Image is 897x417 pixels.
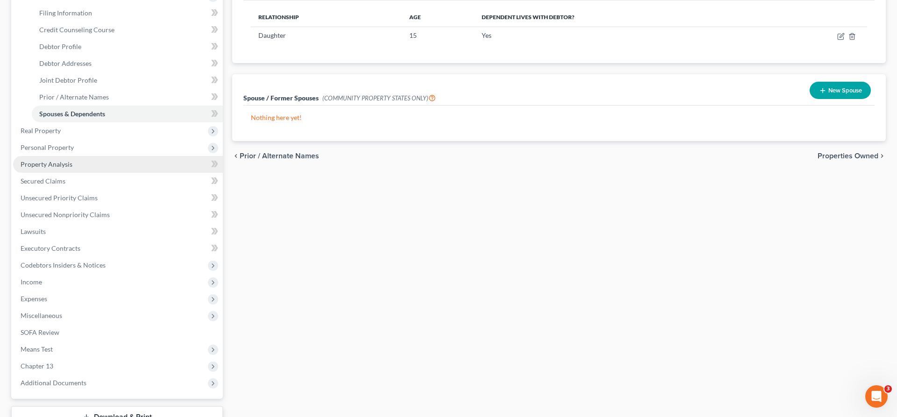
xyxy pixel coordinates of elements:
[251,113,867,122] p: Nothing here yet!
[21,345,53,353] span: Means Test
[810,82,871,99] button: New Spouse
[32,38,223,55] a: Debtor Profile
[878,152,886,160] i: chevron_right
[251,27,402,44] td: Daughter
[243,94,319,102] span: Spouse / Former Spouses
[13,156,223,173] a: Property Analysis
[21,160,72,168] span: Property Analysis
[39,110,105,118] span: Spouses & Dependents
[32,89,223,106] a: Prior / Alternate Names
[13,240,223,257] a: Executory Contracts
[21,295,47,303] span: Expenses
[21,143,74,151] span: Personal Property
[32,21,223,38] a: Credit Counseling Course
[32,55,223,72] a: Debtor Addresses
[21,194,98,202] span: Unsecured Priority Claims
[240,152,319,160] span: Prior / Alternate Names
[39,9,92,17] span: Filing Information
[21,379,86,387] span: Additional Documents
[21,328,59,336] span: SOFA Review
[818,152,878,160] span: Properties Owned
[32,72,223,89] a: Joint Debtor Profile
[865,385,888,408] iframe: Intercom live chat
[32,5,223,21] a: Filing Information
[232,152,319,160] button: chevron_left Prior / Alternate Names
[21,261,106,269] span: Codebtors Insiders & Notices
[21,127,61,134] span: Real Property
[21,211,110,219] span: Unsecured Nonpriority Claims
[13,173,223,190] a: Secured Claims
[474,8,766,27] th: Dependent lives with debtor?
[39,93,109,101] span: Prior / Alternate Names
[13,223,223,240] a: Lawsuits
[13,324,223,341] a: SOFA Review
[474,27,766,44] td: Yes
[322,94,436,102] span: (COMMUNITY PROPERTY STATES ONLY)
[402,8,474,27] th: Age
[21,227,46,235] span: Lawsuits
[232,152,240,160] i: chevron_left
[32,106,223,122] a: Spouses & Dependents
[818,152,886,160] button: Properties Owned chevron_right
[251,8,402,27] th: Relationship
[21,244,80,252] span: Executory Contracts
[21,311,62,319] span: Miscellaneous
[21,177,65,185] span: Secured Claims
[402,27,474,44] td: 15
[39,42,81,50] span: Debtor Profile
[39,26,114,34] span: Credit Counseling Course
[13,206,223,223] a: Unsecured Nonpriority Claims
[884,385,892,393] span: 3
[39,59,92,67] span: Debtor Addresses
[21,278,42,286] span: Income
[13,190,223,206] a: Unsecured Priority Claims
[39,76,97,84] span: Joint Debtor Profile
[21,362,53,370] span: Chapter 13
